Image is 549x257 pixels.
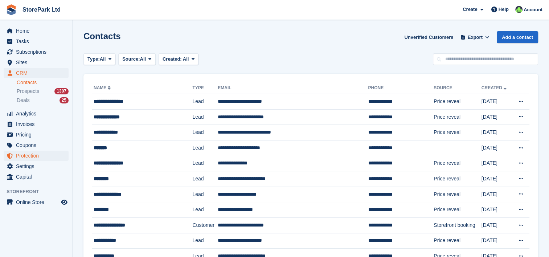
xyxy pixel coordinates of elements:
[499,6,509,13] span: Help
[468,34,483,41] span: Export
[434,187,482,202] td: Price reveal
[482,202,512,218] td: [DATE]
[140,56,146,63] span: All
[434,171,482,187] td: Price reveal
[16,109,60,119] span: Analytics
[122,56,140,63] span: Source:
[83,31,121,41] h1: Contacts
[192,171,218,187] td: Lead
[100,56,106,63] span: All
[192,125,218,140] td: Lead
[482,109,512,125] td: [DATE]
[16,130,60,140] span: Pricing
[497,31,538,43] a: Add a contact
[60,198,69,207] a: Preview store
[16,26,60,36] span: Home
[4,151,69,161] a: menu
[159,53,198,65] button: Created: All
[17,97,69,104] a: Deals 25
[16,197,60,207] span: Online Store
[6,4,17,15] img: stora-icon-8386f47178a22dfd0bd8f6a31ec36ba5ce8667c1dd55bd0f319d3a0aa187defe.svg
[192,109,218,125] td: Lead
[434,82,482,94] th: Source
[16,140,60,150] span: Coupons
[434,156,482,171] td: Price reveal
[218,82,368,94] th: Email
[459,31,491,43] button: Export
[482,171,512,187] td: [DATE]
[515,6,523,13] img: Ryan Mulcahy
[192,187,218,202] td: Lead
[463,6,477,13] span: Create
[434,233,482,249] td: Price reveal
[94,85,112,90] a: Name
[20,4,63,16] a: StorePark Ltd
[163,56,182,62] span: Created:
[183,56,189,62] span: All
[192,202,218,218] td: Lead
[16,36,60,46] span: Tasks
[192,233,218,249] td: Lead
[482,94,512,110] td: [DATE]
[16,119,60,129] span: Invoices
[16,47,60,57] span: Subscriptions
[192,140,218,156] td: Lead
[192,217,218,233] td: Customer
[4,109,69,119] a: menu
[54,88,69,94] div: 1307
[16,68,60,78] span: CRM
[434,217,482,233] td: Storefront booking
[434,94,482,110] td: Price reveal
[482,156,512,171] td: [DATE]
[482,140,512,156] td: [DATE]
[17,88,39,95] span: Prospects
[4,130,69,140] a: menu
[4,197,69,207] a: menu
[4,57,69,68] a: menu
[434,109,482,125] td: Price reveal
[4,172,69,182] a: menu
[434,125,482,140] td: Price reveal
[16,161,60,171] span: Settings
[4,47,69,57] a: menu
[7,188,72,195] span: Storefront
[16,172,60,182] span: Capital
[87,56,100,63] span: Type:
[4,36,69,46] a: menu
[482,187,512,202] td: [DATE]
[16,57,60,68] span: Sites
[4,161,69,171] a: menu
[17,79,69,86] a: Contacts
[17,97,30,104] span: Deals
[192,82,218,94] th: Type
[524,6,542,13] span: Account
[60,97,69,103] div: 25
[401,31,456,43] a: Unverified Customers
[368,82,434,94] th: Phone
[482,233,512,249] td: [DATE]
[118,53,156,65] button: Source: All
[482,125,512,140] td: [DATE]
[4,140,69,150] a: menu
[4,119,69,129] a: menu
[83,53,115,65] button: Type: All
[434,202,482,218] td: Price reveal
[192,94,218,110] td: Lead
[482,85,508,90] a: Created
[17,87,69,95] a: Prospects 1307
[4,26,69,36] a: menu
[482,217,512,233] td: [DATE]
[192,156,218,171] td: Lead
[16,151,60,161] span: Protection
[4,68,69,78] a: menu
